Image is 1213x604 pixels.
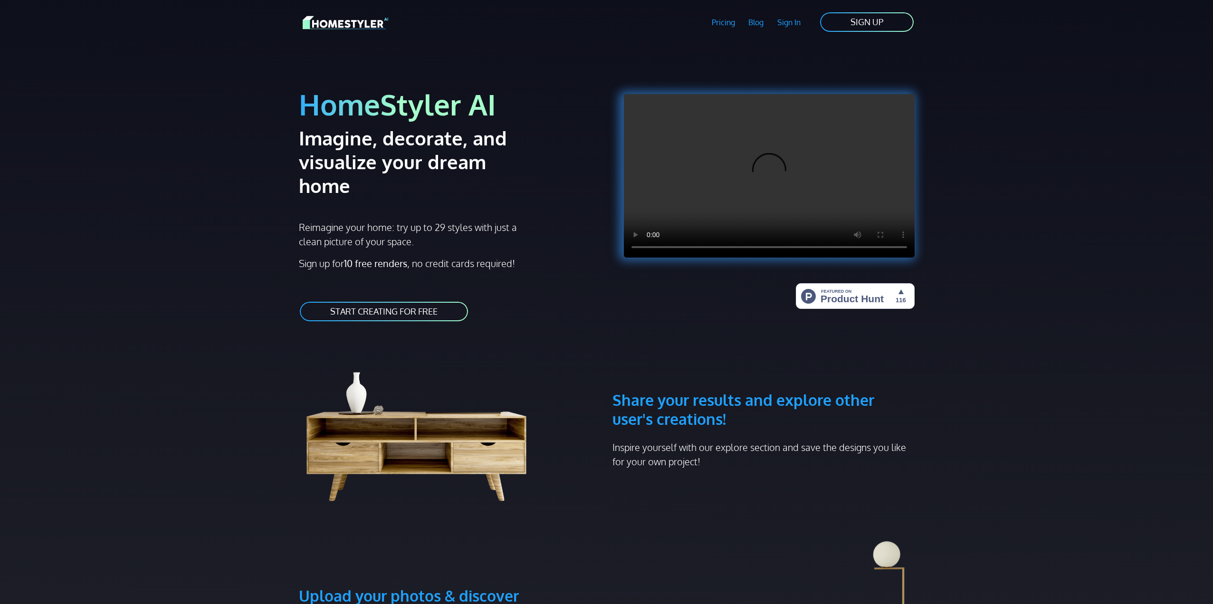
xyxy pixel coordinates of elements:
a: SIGN UP [819,11,915,33]
a: Pricing [705,11,742,33]
p: Reimagine your home: try up to 29 styles with just a clean picture of your space. [299,220,525,249]
strong: 10 free renders [344,257,407,269]
h2: Imagine, decorate, and visualize your dream home [299,126,541,197]
img: HomeStyler AI logo [303,14,388,31]
a: Sign In [771,11,808,33]
p: Sign up for , no credit cards required! [299,256,601,270]
h1: HomeStyler AI [299,86,601,122]
h3: Share your results and explore other user's creations! [612,345,915,429]
p: Inspire yourself with our explore section and save the designs you like for your own project! [612,440,915,469]
img: living room cabinet [299,345,549,507]
a: Blog [742,11,771,33]
img: HomeStyler AI - Interior Design Made Easy: One Click to Your Dream Home | Product Hunt [796,283,915,309]
a: START CREATING FOR FREE [299,301,469,322]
